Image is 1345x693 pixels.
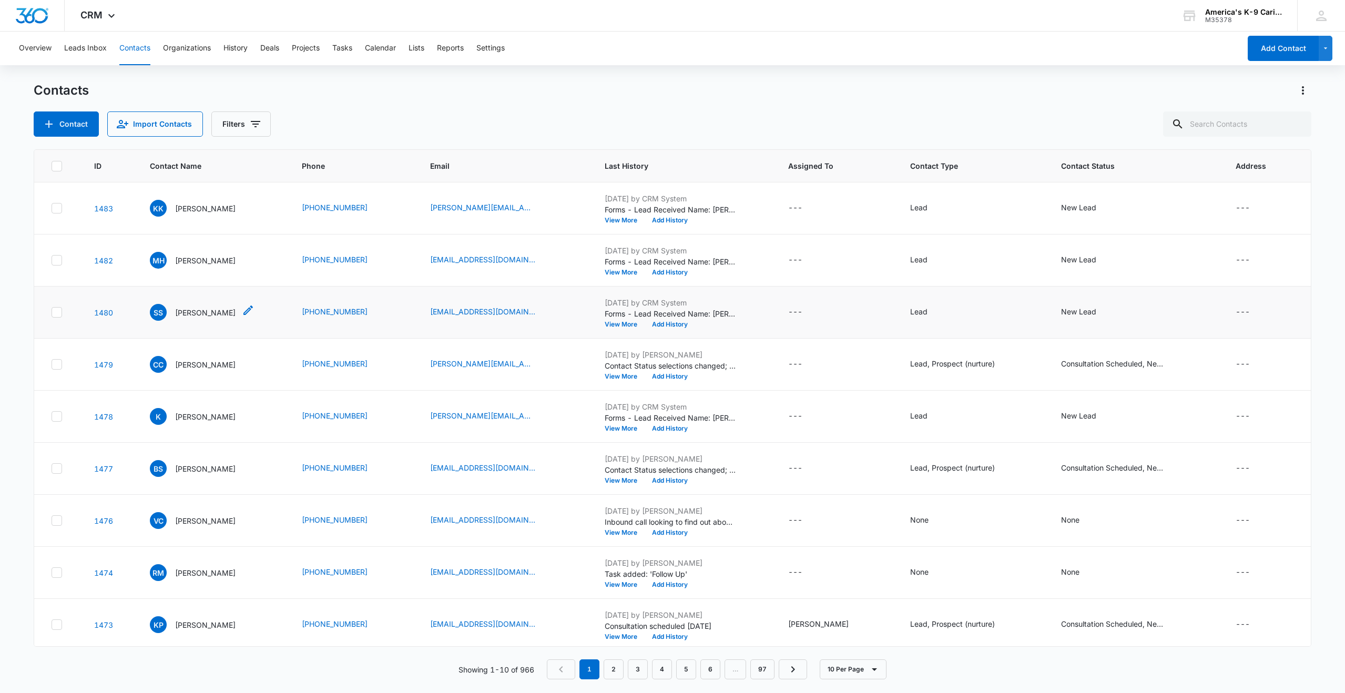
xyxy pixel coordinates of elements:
[150,356,254,373] div: Contact Name - Cecilia Closs - Select to Edit Field
[788,566,821,579] div: Assigned To - - Select to Edit Field
[430,566,535,577] a: [EMAIL_ADDRESS][DOMAIN_NAME]
[1061,618,1166,629] div: Consultation Scheduled, New Lead
[788,358,802,371] div: ---
[476,32,505,65] button: Settings
[605,425,645,432] button: View More
[788,410,802,423] div: ---
[1236,358,1250,371] div: ---
[302,410,368,421] a: [PHONE_NUMBER]
[605,217,645,223] button: View More
[175,567,236,578] p: [PERSON_NAME]
[910,306,928,317] div: Lead
[302,254,368,265] a: [PHONE_NUMBER]
[605,620,736,631] p: Consultation scheduled [DATE]
[605,516,736,527] p: Inbound call looking to find out about training her dog for service... has doctor note.
[1205,8,1282,16] div: account name
[1295,82,1311,99] button: Actions
[605,297,736,308] p: [DATE] by CRM System
[645,269,695,276] button: Add History
[1236,462,1250,475] div: ---
[430,462,554,475] div: Email - bernadettepia81500@gmail.com - Select to Edit Field
[788,462,821,475] div: Assigned To - - Select to Edit Field
[1061,358,1166,369] div: Consultation Scheduled, New Lead
[163,32,211,65] button: Organizations
[652,659,672,679] a: Page 4
[150,408,254,425] div: Contact Name - Kristin - Select to Edit Field
[94,620,113,629] a: Navigate to contact details page for Kimberly Powell
[430,462,535,473] a: [EMAIL_ADDRESS][DOMAIN_NAME]
[211,111,271,137] button: Filters
[1061,514,1079,525] div: None
[628,659,648,679] a: Page 3
[150,252,254,269] div: Contact Name - Megan Hubbard - Select to Edit Field
[302,254,386,267] div: Phone - (540) 907-1673 - Select to Edit Field
[150,512,254,529] div: Contact Name - Vivian Cajigas - Select to Edit Field
[605,412,736,423] p: Forms - Lead Received Name: [PERSON_NAME]: [PERSON_NAME][EMAIL_ADDRESS][PERSON_NAME][DOMAIN_NAME]...
[788,202,821,215] div: Assigned To - - Select to Edit Field
[605,582,645,588] button: View More
[605,529,645,536] button: View More
[150,160,261,171] span: Contact Name
[1061,202,1115,215] div: Contact Status - New Lead - Select to Edit Field
[175,203,236,214] p: [PERSON_NAME]
[302,618,368,629] a: [PHONE_NUMBER]
[1061,410,1096,421] div: New Lead
[302,462,368,473] a: [PHONE_NUMBER]
[1236,306,1269,319] div: Address - - Select to Edit Field
[788,160,870,171] span: Assigned To
[645,529,695,536] button: Add History
[150,460,167,477] span: BS
[302,514,368,525] a: [PHONE_NUMBER]
[430,514,554,527] div: Email - vivihca@gmail.com - Select to Edit Field
[788,254,821,267] div: Assigned To - - Select to Edit Field
[94,568,113,577] a: Navigate to contact details page for Rosy McGillan
[910,358,995,369] div: Lead, Prospect (nurture)
[788,618,868,631] div: Assigned To - Ted Madsen - Select to Edit Field
[1061,410,1115,423] div: Contact Status - New Lead - Select to Edit Field
[302,462,386,475] div: Phone - (307) 213-0837 - Select to Edit Field
[302,306,386,319] div: Phone - (323) 706-4848 - Select to Edit Field
[1236,618,1269,631] div: Address - - Select to Edit Field
[605,360,736,371] p: Contact Status selections changed; Consultation Scheduled was added.
[1205,16,1282,24] div: account id
[1236,254,1269,267] div: Address - - Select to Edit Field
[302,160,390,171] span: Phone
[676,659,696,679] a: Page 5
[1236,306,1250,319] div: ---
[910,410,928,421] div: Lead
[64,32,107,65] button: Leads Inbox
[150,460,254,477] div: Contact Name - Bernadette Schmitt - Select to Edit Field
[430,202,535,213] a: [PERSON_NAME][EMAIL_ADDRESS][PERSON_NAME][DOMAIN_NAME]
[910,410,946,423] div: Contact Type - Lead - Select to Edit Field
[910,514,947,527] div: Contact Type - None - Select to Edit Field
[910,202,946,215] div: Contact Type - Lead - Select to Edit Field
[788,306,821,319] div: Assigned To - - Select to Edit Field
[910,358,1014,371] div: Contact Type - Lead, Prospect (nurture) - Select to Edit Field
[430,618,554,631] div: Email - Highlandbell410@gmail.com - Select to Edit Field
[605,477,645,484] button: View More
[910,462,1014,475] div: Contact Type - Lead, Prospect (nurture) - Select to Edit Field
[150,616,167,633] span: KP
[430,306,535,317] a: [EMAIL_ADDRESS][DOMAIN_NAME]
[292,32,320,65] button: Projects
[332,32,352,65] button: Tasks
[458,664,534,675] p: Showing 1-10 of 966
[1236,566,1250,579] div: ---
[175,515,236,526] p: [PERSON_NAME]
[605,609,736,620] p: [DATE] by [PERSON_NAME]
[175,463,236,474] p: [PERSON_NAME]
[80,9,103,21] span: CRM
[1236,410,1250,423] div: ---
[605,256,736,267] p: Forms - Lead Received Name: [PERSON_NAME] Email: [EMAIL_ADDRESS][DOMAIN_NAME] Phone: [PHONE_NUMBE...
[302,514,386,527] div: Phone - (787) 248-4014 - Select to Edit Field
[302,306,368,317] a: [PHONE_NUMBER]
[34,111,99,137] button: Add Contact
[94,412,113,421] a: Navigate to contact details page for Kristin
[1248,36,1319,61] button: Add Contact
[645,373,695,380] button: Add History
[175,411,236,422] p: [PERSON_NAME]
[605,321,645,328] button: View More
[1061,358,1185,371] div: Contact Status - Consultation Scheduled, New Lead - Select to Edit Field
[605,505,736,516] p: [DATE] by [PERSON_NAME]
[605,568,736,579] p: Task added: 'Follow Up'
